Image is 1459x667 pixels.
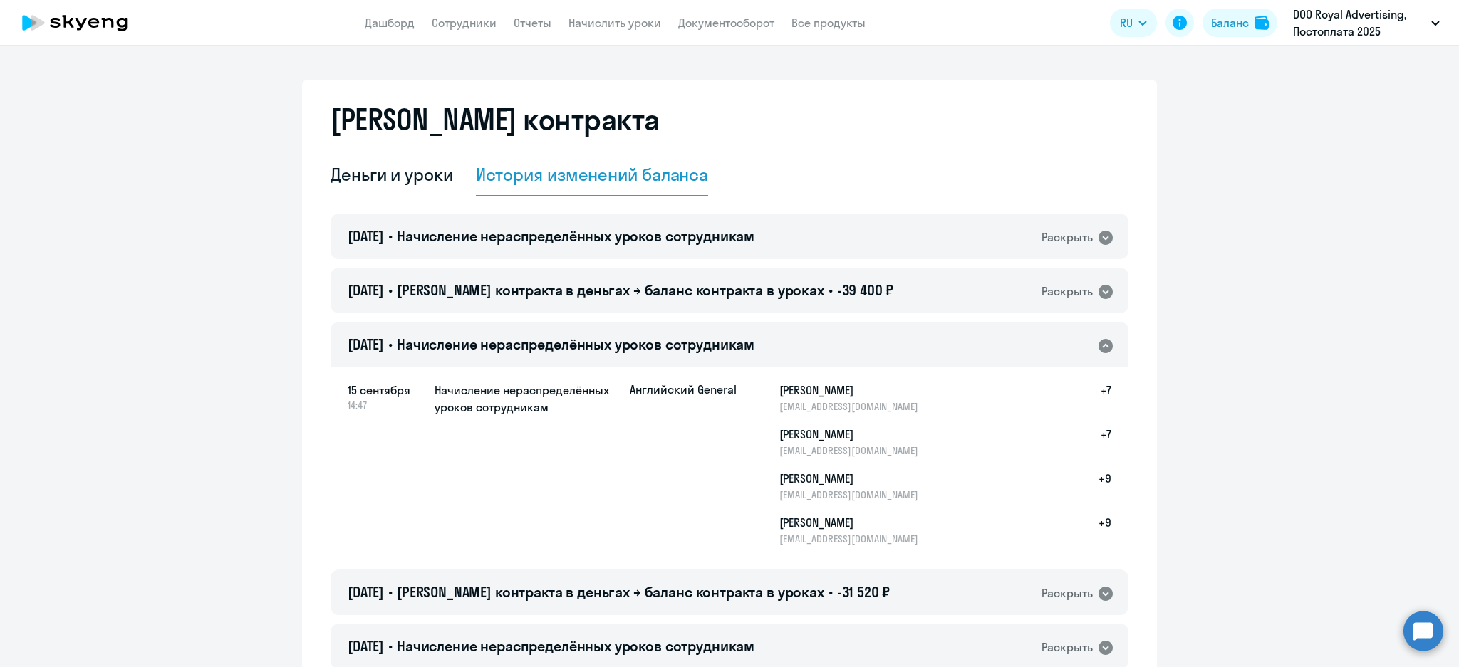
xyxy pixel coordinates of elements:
div: Раскрыть [1042,639,1093,656]
h5: [PERSON_NAME] [779,470,926,487]
div: Раскрыть [1042,229,1093,246]
p: Английский General [630,382,737,397]
p: [EMAIL_ADDRESS][DOMAIN_NAME] [779,444,926,457]
span: Начисление нераспределённых уроков сотрудникам [397,637,754,655]
h5: +9 [1066,470,1111,501]
button: DOO Royal Advertising, Постоплата 2025 [1286,6,1447,40]
div: Баланс [1211,14,1249,31]
span: [DATE] [348,335,384,353]
p: [EMAIL_ADDRESS][DOMAIN_NAME] [779,488,926,501]
div: Раскрыть [1042,584,1093,602]
span: • [829,583,833,601]
span: -31 520 ₽ [837,583,891,601]
h5: [PERSON_NAME] [779,426,926,443]
span: [DATE] [348,227,384,245]
span: Начисление нераспределённых уроков сотрудникам [397,227,754,245]
button: Балансbalance [1203,9,1277,37]
div: История изменений баланса [476,163,709,186]
button: RU [1110,9,1157,37]
span: [DATE] [348,281,384,299]
span: • [829,281,833,299]
span: Начисление нераспределённых уроков сотрудникам [397,335,754,353]
span: [DATE] [348,637,384,655]
span: -39 400 ₽ [837,281,894,299]
span: • [388,227,393,245]
div: Деньги и уроки [331,163,453,186]
span: RU [1120,14,1133,31]
a: Дашборд [365,16,415,30]
span: • [388,583,393,601]
span: [DATE] [348,583,384,601]
span: [PERSON_NAME] контракта в деньгах → баланс контракта в уроках [397,583,824,601]
img: balance [1255,16,1269,30]
p: [EMAIL_ADDRESS][DOMAIN_NAME] [779,532,926,545]
span: 14:47 [348,399,423,411]
h5: [PERSON_NAME] [779,514,926,531]
span: 15 сентября [348,382,423,399]
h2: [PERSON_NAME] контракта [331,103,660,137]
span: • [388,335,393,353]
a: Все продукты [791,16,866,30]
h5: [PERSON_NAME] [779,382,926,399]
h5: +9 [1066,514,1111,545]
span: • [388,281,393,299]
a: Начислить уроки [568,16,661,30]
h5: +7 [1066,426,1111,457]
div: Раскрыть [1042,283,1093,300]
p: [EMAIL_ADDRESS][DOMAIN_NAME] [779,400,926,413]
h5: Начисление нераспределённых уроков сотрудникам [435,382,618,416]
p: DOO Royal Advertising, Постоплата 2025 [1293,6,1426,40]
h5: +7 [1066,382,1111,413]
a: Документооборот [678,16,774,30]
span: [PERSON_NAME] контракта в деньгах → баланс контракта в уроках [397,281,824,299]
span: • [388,637,393,655]
a: Отчеты [514,16,551,30]
a: Сотрудники [432,16,497,30]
